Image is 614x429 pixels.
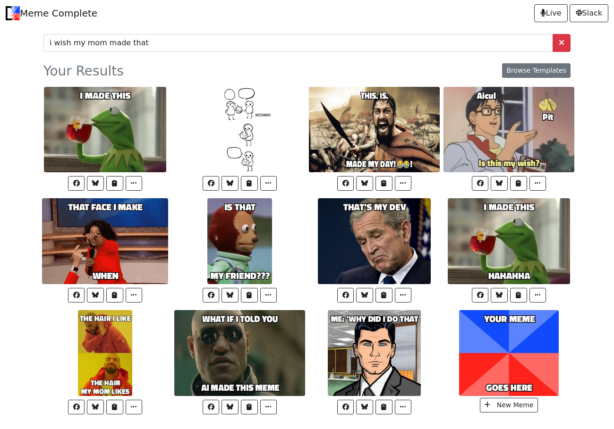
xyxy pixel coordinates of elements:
img: _i+made+this.jpg [208,87,272,173]
img: the_hair_my_mom_likes.jpg [78,310,133,396]
img: made_my_day!_%F0%9F%98%82%F0%9F%98%82!.jpg [309,87,440,173]
a: Browse Templates [502,63,571,78]
a: New Meme [480,398,537,412]
img: goes_here.jpg [459,310,559,396]
img: that's_my_dev.jpg [318,198,431,284]
h3: Your Results [43,63,141,79]
span: Slack [576,8,602,19]
img: i_made_this.jpg [44,87,166,173]
img: ai_made_this_meme.jpg [174,310,305,396]
a: Slack [570,4,608,22]
input: Begin typing to search for memes... [43,34,553,52]
img: is_this_my_wish~q.jpg [443,87,574,173]
img: me:_'why_did_i_do_that.jpg [328,310,421,396]
a: Live [534,4,568,22]
img: hahahha.jpg [448,198,570,284]
img: my_friend~q~q~q.webp [207,198,272,284]
span: Live [540,8,562,19]
img: Meme Complete [6,6,20,20]
img: when.gif [42,198,168,284]
a: Meme Complete [6,4,97,23]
